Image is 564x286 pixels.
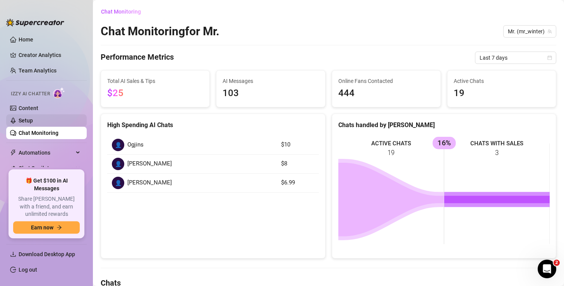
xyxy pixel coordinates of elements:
[223,86,319,101] span: 103
[508,26,552,37] span: Mr. (mr_winter)
[127,178,172,188] span: [PERSON_NAME]
[454,86,550,101] span: 19
[53,87,65,98] img: AI Chatter
[538,260,556,278] iframe: Intercom live chat
[19,267,37,273] a: Log out
[19,49,81,61] a: Creator Analytics
[19,146,74,159] span: Automations
[19,36,33,43] a: Home
[57,225,62,230] span: arrow-right
[547,55,552,60] span: calendar
[107,120,319,130] div: High Spending AI Chats
[19,67,57,74] a: Team Analytics
[127,140,144,150] span: Ogjins
[338,77,434,85] span: Online Fans Contacted
[281,140,314,150] article: $10
[13,195,80,218] span: Share [PERSON_NAME] with a friend, and earn unlimited rewards
[112,177,124,189] div: 👤
[101,52,174,64] h4: Performance Metrics
[19,162,74,174] span: Chat Copilot
[19,105,38,111] a: Content
[19,130,58,136] a: Chat Monitoring
[554,260,560,266] span: 2
[19,251,75,257] span: Download Desktop App
[281,178,314,188] article: $6.99
[19,117,33,124] a: Setup
[223,77,319,85] span: AI Messages
[338,86,434,101] span: 444
[480,52,552,64] span: Last 7 days
[101,24,219,39] h2: Chat Monitoring for Mr.
[11,90,50,98] span: Izzy AI Chatter
[31,224,53,231] span: Earn now
[10,165,15,171] img: Chat Copilot
[13,221,80,234] button: Earn nowarrow-right
[454,77,550,85] span: Active Chats
[107,88,123,98] span: $25
[112,139,124,151] div: 👤
[338,120,550,130] div: Chats handled by [PERSON_NAME]
[10,150,16,156] span: thunderbolt
[101,9,141,15] span: Chat Monitoring
[127,159,172,169] span: [PERSON_NAME]
[101,5,147,18] button: Chat Monitoring
[281,159,314,169] article: $8
[107,77,203,85] span: Total AI Sales & Tips
[10,251,16,257] span: download
[6,19,64,26] img: logo-BBDzfeDw.svg
[112,158,124,170] div: 👤
[13,177,80,192] span: 🎁 Get $100 in AI Messages
[547,29,552,34] span: team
